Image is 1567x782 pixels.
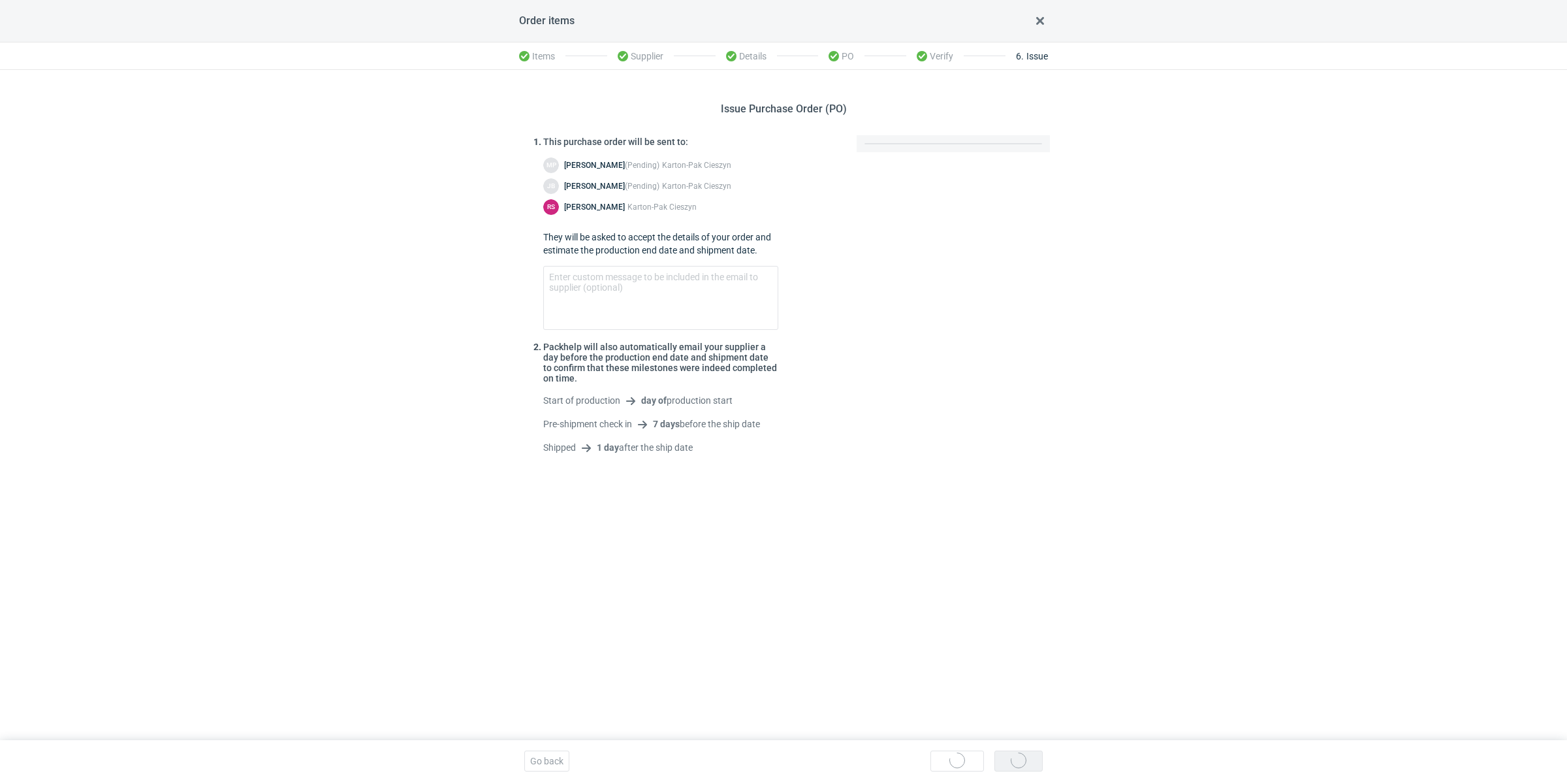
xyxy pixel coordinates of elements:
[524,751,569,772] button: Go back
[818,43,864,69] li: PO
[607,43,674,69] li: Supplier
[906,43,964,69] li: Verify
[1016,51,1024,61] span: 6 .
[1005,43,1048,69] li: Issue
[716,43,777,69] li: Details
[519,43,565,69] li: Items
[530,757,563,766] span: Go back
